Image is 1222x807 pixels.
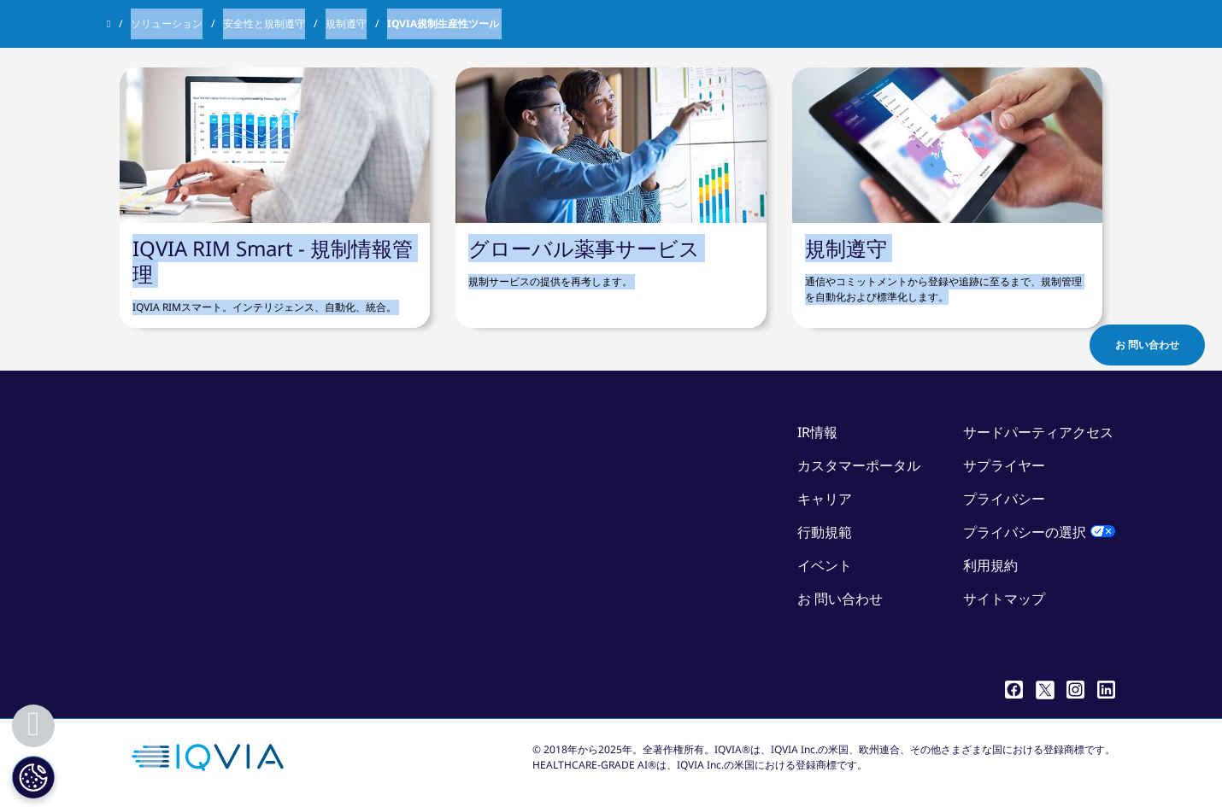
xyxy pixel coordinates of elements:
a: イベント [797,556,852,575]
a: サイトマップ [963,589,1045,608]
a: 利用規約 [963,556,1018,575]
a: IQVIA RIM Smart - 規制情報管理 [132,234,413,288]
a: プライバシーの選択 [963,523,1115,541]
a: 規制遵守 [326,9,387,39]
a: 規制遵守 [805,234,887,262]
span: IQVIA規制生産性ツール [387,9,499,39]
p: 規制サービスの提供を再考します。 [468,261,753,289]
a: サードパーティアクセス [963,423,1113,442]
a: お 問い合わせ [1090,325,1205,365]
a: お 問い合わせ [797,589,883,608]
span: お 問い合わせ [1115,337,1179,353]
a: プライバシー [963,489,1045,508]
p: IQVIA RIMスマート。インテリジェンス、自動化、統合。 [132,287,417,315]
a: グローバル薬事サービス [468,234,700,262]
div: © 2018年から2025年。全著作権所有。IQVIA®は、IQVIA Inc.の米国、欧州連合、その他さまざまな国における登録商標です。 HEALTHCARE-GRADE AI®は、IQVIA... [532,742,1115,773]
button: Cookie設定 [12,756,55,798]
a: ソリューション [131,9,223,39]
a: IR情報 [797,423,837,442]
a: キャリア [797,489,852,508]
a: カスタマーポータル [797,456,920,475]
a: 行動規範 [797,523,852,541]
a: サプライヤー [963,456,1045,475]
p: 通信やコミットメントから登録や追跡に至るまで、規制管理を自動化および標準化します。 [805,261,1090,305]
a: 安全性と規制遵守 [223,9,326,39]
